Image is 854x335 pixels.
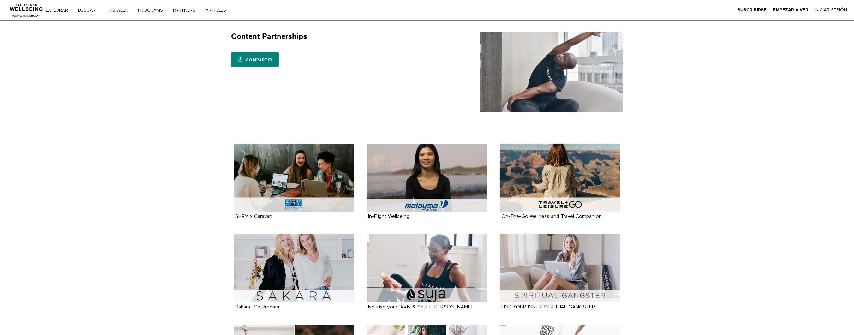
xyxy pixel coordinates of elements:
strong: Suscribirse [738,8,767,12]
nav: Principal [50,7,239,13]
a: On-The-Go Wellness and Travel Companion [500,144,621,212]
a: Sakara Life Program [234,234,355,302]
a: SHRM x Caravan [234,144,355,212]
h1: Content Partnerships [231,32,307,41]
strong: FIND YOUR INNER SPIRITUAL GANGSTER [501,305,595,310]
a: Buscar [76,8,102,13]
img: Content Partnerships [480,32,623,112]
a: Compartir [231,52,279,67]
a: PROGRAMS [136,8,170,13]
a: In-Flight Wellbeing [367,144,487,212]
a: ARTICLES [203,8,233,13]
a: Iniciar Sesión [815,7,847,13]
a: PARTNERS [171,8,202,13]
strong: Sakara Life Program [235,305,281,310]
a: FIND YOUR INNER SPIRITUAL GANGSTER [501,305,595,309]
a: SHRM x Caravan [235,214,272,219]
a: Explorar [43,8,75,13]
a: Empezar a ver [773,7,808,13]
a: In-Flight Wellbeing [368,214,409,219]
a: Nourish your Body & Soul | Suja Juice [367,234,487,302]
strong: Empezar a ver [773,8,808,12]
a: THIS WEEK [104,8,134,13]
a: FIND YOUR INNER SPIRITUAL GANGSTER [500,234,621,302]
a: Suscribirse [738,7,767,13]
a: Nourish your Body & Soul | [PERSON_NAME] [368,305,472,309]
a: Sakara Life Program [235,305,281,309]
strong: Nourish your Body & Soul | Suja Juice [368,305,472,310]
a: On-The-Go Wellness and Travel Companion [501,214,602,219]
